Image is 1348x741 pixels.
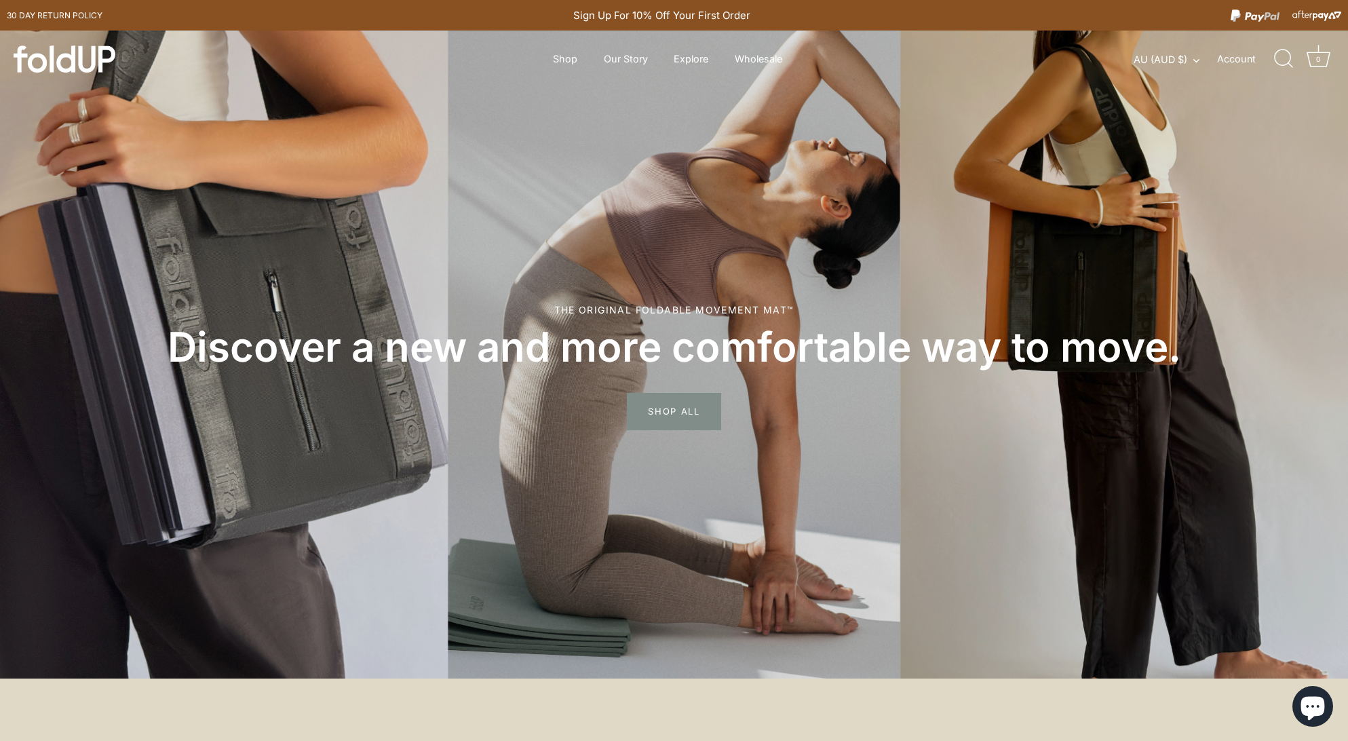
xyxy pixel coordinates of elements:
a: Search [1269,44,1298,74]
a: Shop [541,46,590,72]
a: Wholesale [723,46,794,72]
span: SHOP ALL [627,393,721,430]
a: Account [1217,51,1279,67]
button: AU (AUD $) [1134,54,1214,66]
h2: Discover a new and more comfortable way to move. [61,322,1287,373]
img: foldUP [14,45,115,73]
inbox-online-store-chat: Shopify online store chat [1288,686,1337,730]
a: foldUP [14,45,215,73]
div: 0 [1311,52,1325,66]
a: Explore [662,46,720,72]
a: 30 day Return policy [7,7,102,24]
a: Cart [1303,44,1333,74]
div: The original foldable movement mat™ [61,303,1287,317]
a: Our Story [592,46,659,72]
div: Primary navigation [520,46,815,72]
